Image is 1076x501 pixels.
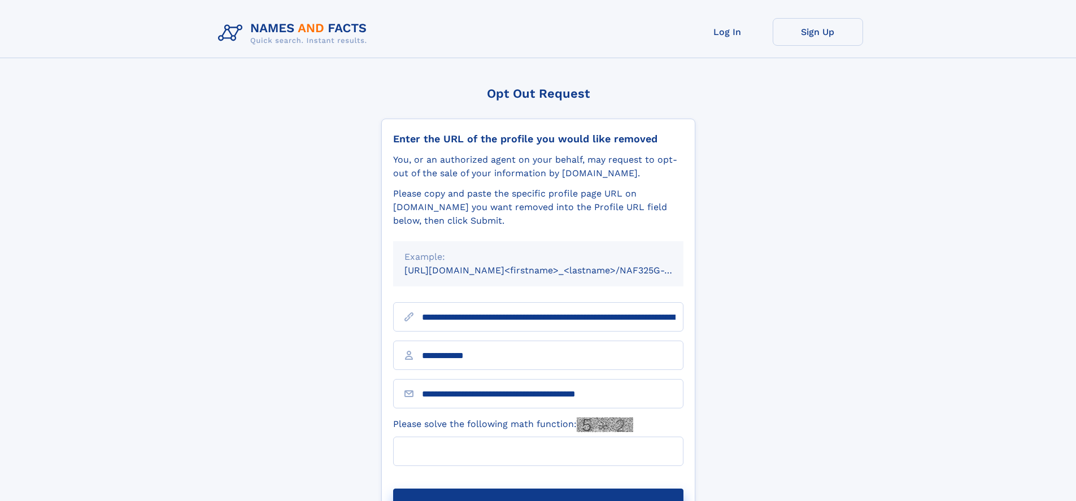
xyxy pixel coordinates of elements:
[773,18,863,46] a: Sign Up
[393,187,683,228] div: Please copy and paste the specific profile page URL on [DOMAIN_NAME] you want removed into the Pr...
[381,86,695,101] div: Opt Out Request
[682,18,773,46] a: Log In
[214,18,376,49] img: Logo Names and Facts
[393,153,683,180] div: You, or an authorized agent on your behalf, may request to opt-out of the sale of your informatio...
[393,417,633,432] label: Please solve the following math function:
[393,133,683,145] div: Enter the URL of the profile you would like removed
[404,250,672,264] div: Example:
[404,265,705,276] small: [URL][DOMAIN_NAME]<firstname>_<lastname>/NAF325G-xxxxxxxx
